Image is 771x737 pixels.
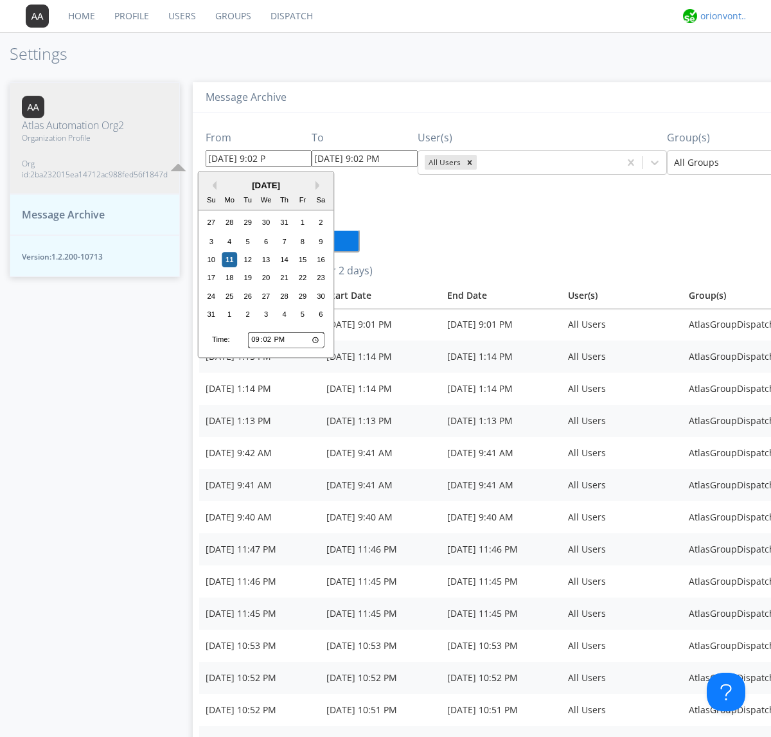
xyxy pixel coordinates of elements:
div: All Users [568,479,676,492]
div: [DATE] 10:52 PM [206,671,314,684]
div: Choose Monday, August 4th, 2025 [222,234,237,249]
div: [DATE] 9:41 AM [326,447,434,459]
div: Choose Wednesday, August 13th, 2025 [258,252,274,267]
div: [DATE] [199,179,333,191]
div: Choose Tuesday, August 19th, 2025 [240,271,256,286]
input: Time [248,332,324,348]
div: Choose Sunday, August 24th, 2025 [204,289,219,304]
div: [DATE] 10:51 PM [447,704,555,716]
div: Choose Sunday, July 27th, 2025 [204,215,219,231]
div: [DATE] 10:53 PM [326,639,434,652]
div: [DATE] 1:13 PM [206,414,314,427]
div: Choose Friday, August 15th, 2025 [295,252,310,267]
div: [DATE] 11:45 PM [447,575,555,588]
div: [DATE] 9:42 AM [206,447,314,459]
div: Choose Thursday, July 31st, 2025 [277,215,292,231]
div: Choose Sunday, August 10th, 2025 [204,252,219,267]
div: All Users [568,414,676,427]
div: Choose Thursday, August 28th, 2025 [277,289,292,304]
div: [DATE] 11:45 PM [326,575,434,588]
img: 373638.png [26,4,49,28]
div: [DATE] 9:40 AM [447,511,555,524]
div: month 2025-08 [202,214,330,324]
div: All Users [568,543,676,556]
div: All Users [568,382,676,395]
div: [DATE] 1:14 PM [326,382,434,395]
div: [DATE] 9:41 AM [447,479,555,492]
div: [DATE] 1:14 PM [326,350,434,363]
img: 29d36aed6fa347d5a1537e7736e6aa13 [683,9,697,23]
button: Atlas Automation Org2Organization ProfileOrg id:2ba232015ea14712ac988fed56f1847d [10,82,180,194]
div: Choose Sunday, August 3rd, 2025 [204,234,219,249]
div: Choose Wednesday, August 27th, 2025 [258,289,274,304]
div: [DATE] 11:46 PM [206,575,314,588]
div: Choose Saturday, September 6th, 2025 [314,307,329,323]
div: Choose Saturday, August 30th, 2025 [314,289,329,304]
div: Choose Friday, August 22nd, 2025 [295,271,310,286]
div: [DATE] 9:41 AM [206,479,314,492]
div: All Users [568,639,676,652]
div: [DATE] 1:13 PM [447,414,555,427]
div: Fr [295,193,310,208]
div: Sa [314,193,329,208]
h3: User(s) [418,132,667,144]
div: Choose Thursday, August 21st, 2025 [277,271,292,286]
div: All Users [425,155,463,170]
div: [DATE] 10:52 PM [447,671,555,684]
div: Time: [212,335,230,345]
div: All Users [568,704,676,716]
button: Version:1.2.200-10713 [10,235,180,277]
div: Choose Friday, August 8th, 2025 [295,234,310,249]
div: [DATE] 9:40 AM [206,511,314,524]
div: [DATE] 1:14 PM [206,382,314,395]
div: All Users [568,511,676,524]
h3: To [312,132,418,144]
div: Tu [240,193,256,208]
div: Choose Wednesday, August 6th, 2025 [258,234,274,249]
div: Choose Monday, July 28th, 2025 [222,215,237,231]
div: Choose Saturday, August 9th, 2025 [314,234,329,249]
div: All Users [568,607,676,620]
span: Message Archive [22,208,105,222]
div: Th [277,193,292,208]
div: orionvontas+atlas+automation+org2 [700,10,749,22]
h3: From [206,132,312,144]
div: All Users [568,318,676,331]
div: Choose Tuesday, August 12th, 2025 [240,252,256,267]
th: Toggle SortBy [320,283,441,308]
div: Choose Friday, September 5th, 2025 [295,307,310,323]
button: Previous Month [208,181,217,190]
div: [DATE] 11:45 PM [326,607,434,620]
div: [DATE] 10:52 PM [206,704,314,716]
button: Message Archive [10,194,180,236]
div: Choose Tuesday, August 26th, 2025 [240,289,256,304]
div: Choose Thursday, August 14th, 2025 [277,252,292,267]
div: Mo [222,193,237,208]
div: [DATE] 10:53 PM [447,639,555,652]
div: [DATE] 1:14 PM [447,350,555,363]
div: [DATE] 10:51 PM [326,704,434,716]
div: All Users [568,575,676,588]
span: Version: 1.2.200-10713 [22,251,168,262]
button: Next Month [315,181,324,190]
div: Choose Saturday, August 2nd, 2025 [314,215,329,231]
div: Choose Wednesday, July 30th, 2025 [258,215,274,231]
div: Choose Monday, August 25th, 2025 [222,289,237,304]
div: [DATE] 11:45 PM [447,607,555,620]
img: 373638.png [22,96,44,118]
div: Choose Monday, August 18th, 2025 [222,271,237,286]
div: Choose Thursday, September 4th, 2025 [277,307,292,323]
div: Choose Sunday, August 17th, 2025 [204,271,219,286]
div: [DATE] 9:41 AM [326,479,434,492]
div: Choose Monday, August 11th, 2025 [222,252,237,267]
div: [DATE] 11:47 PM [206,543,314,556]
div: All Users [568,447,676,459]
span: Org id: 2ba232015ea14712ac988fed56f1847d [22,158,168,180]
div: Remove All Users [463,155,477,170]
div: Choose Monday, September 1st, 2025 [222,307,237,323]
div: Choose Thursday, August 7th, 2025 [277,234,292,249]
div: Choose Wednesday, September 3rd, 2025 [258,307,274,323]
div: Choose Saturday, August 16th, 2025 [314,252,329,267]
div: Choose Tuesday, August 5th, 2025 [240,234,256,249]
div: Choose Sunday, August 31st, 2025 [204,307,219,323]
